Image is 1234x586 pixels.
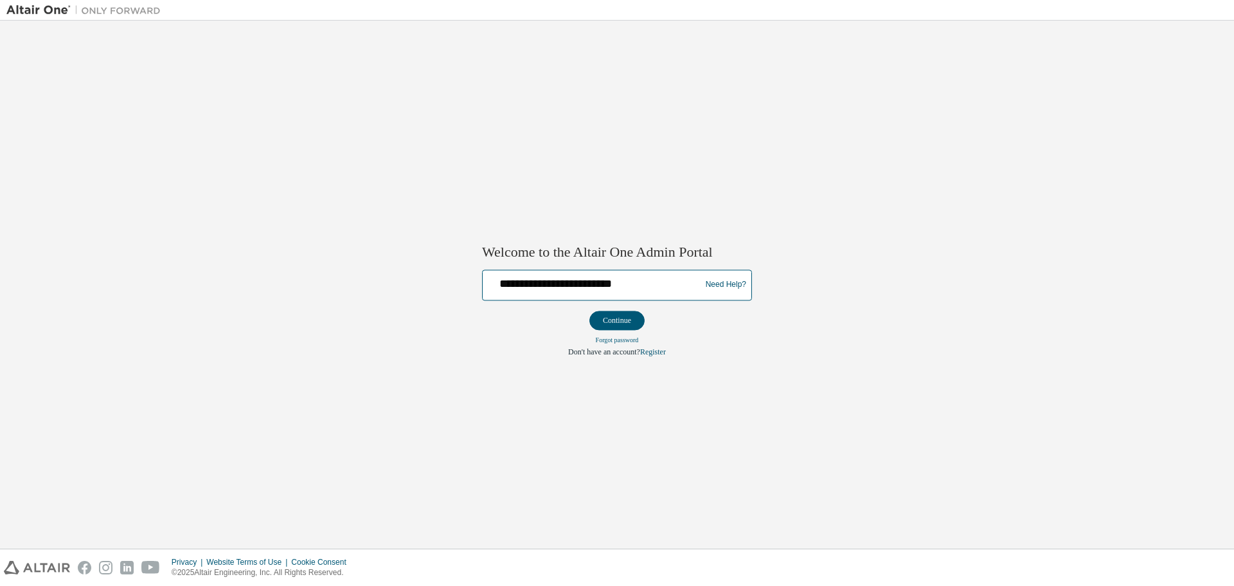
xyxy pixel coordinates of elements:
img: instagram.svg [99,561,112,574]
img: linkedin.svg [120,561,134,574]
div: Website Terms of Use [206,557,291,567]
p: © 2025 Altair Engineering, Inc. All Rights Reserved. [172,567,354,578]
img: Altair One [6,4,167,17]
a: Forgot password [596,336,639,343]
img: facebook.svg [78,561,91,574]
img: youtube.svg [141,561,160,574]
a: Register [640,347,666,356]
h2: Welcome to the Altair One Admin Portal [482,244,752,262]
img: altair_logo.svg [4,561,70,574]
button: Continue [589,311,645,330]
div: Privacy [172,557,206,567]
span: Don't have an account? [568,347,640,356]
div: Cookie Consent [291,557,353,567]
